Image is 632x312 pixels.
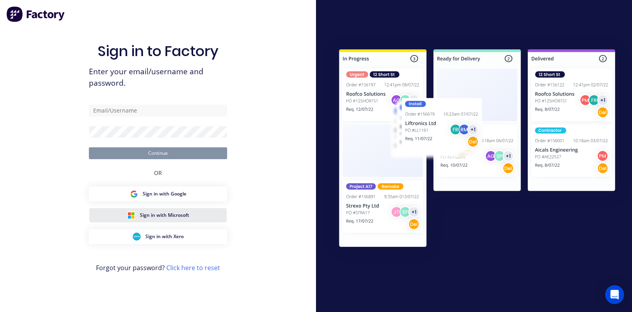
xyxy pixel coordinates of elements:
button: Google Sign inSign in with Google [89,186,227,201]
div: Open Intercom Messenger [605,285,624,304]
button: Microsoft Sign inSign in with Microsoft [89,208,227,223]
h1: Sign in to Factory [98,43,218,60]
button: Xero Sign inSign in with Xero [89,229,227,244]
img: Google Sign in [130,190,138,198]
img: Sign in [322,34,632,265]
span: Sign in with Xero [145,233,184,240]
span: Forgot your password? [96,263,220,273]
span: Sign in with Microsoft [140,212,189,219]
button: Continue [89,147,227,159]
div: OR [154,159,162,186]
a: Click here to reset [166,263,220,272]
span: Sign in with Google [143,190,186,197]
img: Factory [6,6,66,22]
img: Xero Sign in [133,233,141,241]
img: Microsoft Sign in [127,211,135,219]
input: Email/Username [89,105,227,117]
span: Enter your email/username and password. [89,66,227,89]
